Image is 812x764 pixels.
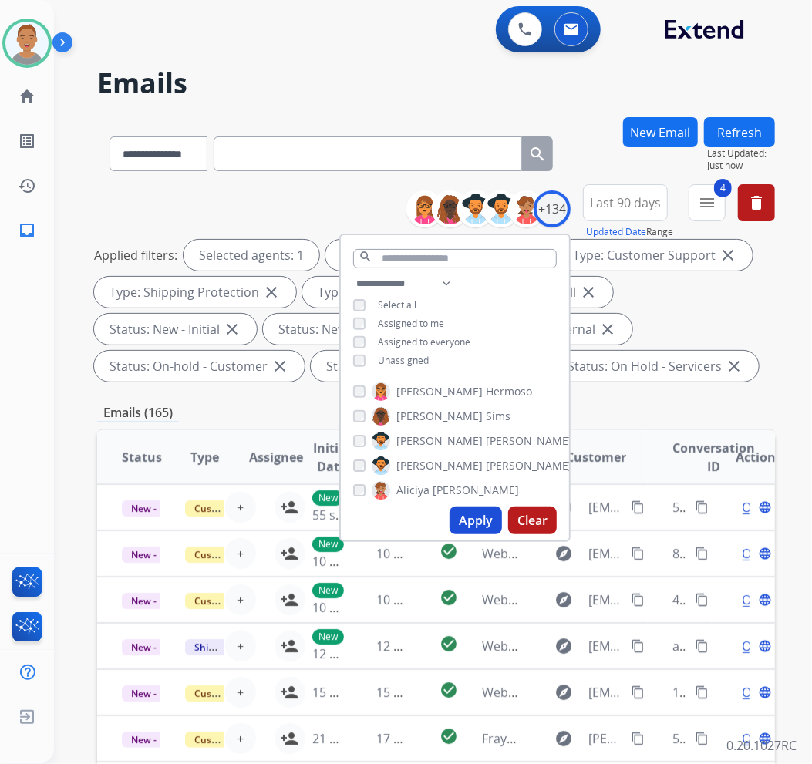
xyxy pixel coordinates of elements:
[225,584,256,615] button: +
[695,593,709,607] mat-icon: content_copy
[312,490,344,506] p: New
[695,547,709,560] mat-icon: content_copy
[719,246,737,264] mat-icon: close
[237,498,244,517] span: +
[18,87,36,106] mat-icon: home
[554,544,573,563] mat-icon: explore
[122,448,162,466] span: Status
[223,320,241,338] mat-icon: close
[712,430,775,484] th: Action
[122,547,194,563] span: New - Initial
[758,547,772,560] mat-icon: language
[225,538,256,569] button: +
[281,729,299,748] mat-icon: person_add
[743,683,774,702] span: Open
[579,283,598,301] mat-icon: close
[482,730,544,747] span: Frayed rug
[534,190,571,227] div: +134
[5,22,49,65] img: avatar
[433,483,519,498] span: [PERSON_NAME]
[94,246,177,264] p: Applied filters:
[122,593,194,609] span: New - Initial
[588,683,622,702] span: [EMAIL_ADDRESS][PERSON_NAME][DOMAIN_NAME]
[185,639,291,655] span: Shipping Protection
[185,547,285,563] span: Customer Support
[249,448,303,466] span: Assignee
[263,314,426,345] div: Status: New - Reply
[743,498,774,517] span: Open
[396,458,483,473] span: [PERSON_NAME]
[122,639,194,655] span: New - Initial
[623,117,698,147] button: New Email
[554,683,573,702] mat-icon: explore
[743,637,774,655] span: Open
[396,409,483,424] span: [PERSON_NAME]
[225,492,256,523] button: +
[725,357,743,375] mat-icon: close
[94,351,305,382] div: Status: On-hold - Customer
[558,240,753,271] div: Type: Customer Support
[122,685,194,702] span: New - Initial
[312,537,344,552] p: New
[552,351,759,382] div: Status: On Hold - Servicers
[528,145,547,163] mat-icon: search
[486,409,510,424] span: Sims
[758,500,772,514] mat-icon: language
[396,433,483,449] span: [PERSON_NAME]
[631,547,645,560] mat-icon: content_copy
[508,507,557,534] button: Clear
[554,729,573,748] mat-icon: explore
[378,335,470,348] span: Assigned to everyone
[376,545,466,562] span: 10 minutes ago
[588,637,622,655] span: [EMAIL_ADDRESS][DOMAIN_NAME]
[440,542,458,560] mat-icon: check_circle
[376,684,466,701] span: 15 minutes ago
[281,591,299,609] mat-icon: person_add
[325,240,446,271] div: Assigned to me
[396,483,430,498] span: Aliciya
[18,221,36,240] mat-icon: inbox
[486,384,532,399] span: Hermoso
[631,685,645,699] mat-icon: content_copy
[184,240,319,271] div: Selected agents: 1
[237,637,244,655] span: +
[586,226,646,238] button: Updated Date
[225,723,256,754] button: +
[18,132,36,150] mat-icon: list_alt
[225,631,256,661] button: +
[94,277,296,308] div: Type: Shipping Protection
[672,439,755,476] span: Conversation ID
[396,384,483,399] span: [PERSON_NAME]
[122,500,194,517] span: New - Initial
[312,439,350,476] span: Initial Date
[695,732,709,745] mat-icon: content_copy
[747,194,766,212] mat-icon: delete
[262,283,281,301] mat-icon: close
[225,677,256,708] button: +
[566,448,626,466] span: Customer
[312,583,344,598] p: New
[631,639,645,653] mat-icon: content_copy
[312,684,402,701] span: 15 minutes ago
[588,498,622,517] span: [EMAIL_ADDRESS][DOMAIN_NAME]
[378,354,429,367] span: Unassigned
[695,685,709,699] mat-icon: content_copy
[554,591,573,609] mat-icon: explore
[486,458,572,473] span: [PERSON_NAME]
[726,736,797,755] p: 0.20.1027RC
[588,591,622,609] span: [EMAIL_ADDRESS][DOMAIN_NAME]
[311,351,546,382] div: Status: On Hold - Pending Parts
[758,685,772,699] mat-icon: language
[281,544,299,563] mat-icon: person_add
[758,732,772,745] mat-icon: language
[440,681,458,699] mat-icon: check_circle
[185,593,285,609] span: Customer Support
[743,591,774,609] span: Open
[440,588,458,607] mat-icon: check_circle
[704,117,775,147] button: Refresh
[237,683,244,702] span: +
[281,683,299,702] mat-icon: person_add
[695,639,709,653] mat-icon: content_copy
[758,593,772,607] mat-icon: language
[450,507,502,534] button: Apply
